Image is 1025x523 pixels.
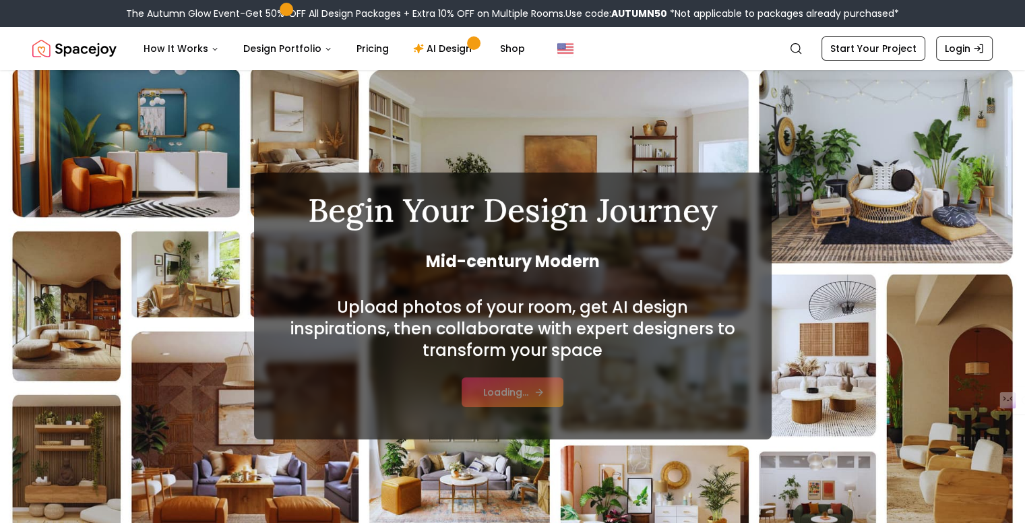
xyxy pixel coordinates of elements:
[126,7,899,20] div: The Autumn Glow Event-Get 50% OFF All Design Packages + Extra 10% OFF on Multiple Rooms.
[346,35,400,62] a: Pricing
[286,194,739,226] h1: Begin Your Design Journey
[32,27,993,70] nav: Global
[565,7,667,20] span: Use code:
[489,35,536,62] a: Shop
[232,35,343,62] button: Design Portfolio
[286,297,739,361] h2: Upload photos of your room, get AI design inspirations, then collaborate with expert designers to...
[286,251,739,272] span: Mid-century Modern
[936,36,993,61] a: Login
[133,35,536,62] nav: Main
[402,35,487,62] a: AI Design
[32,35,117,62] a: Spacejoy
[133,35,230,62] button: How It Works
[667,7,899,20] span: *Not applicable to packages already purchased*
[821,36,925,61] a: Start Your Project
[557,40,573,57] img: United States
[32,35,117,62] img: Spacejoy Logo
[611,7,667,20] b: AUTUMN50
